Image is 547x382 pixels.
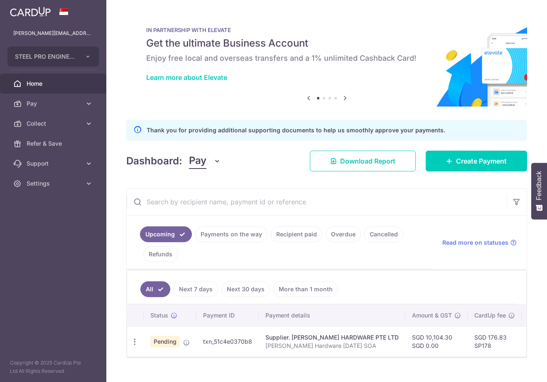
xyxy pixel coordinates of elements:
a: Recipient paid [271,226,322,242]
span: Refer & Save [27,139,81,148]
a: Overdue [326,226,361,242]
a: All [140,281,170,297]
div: Supplier. [PERSON_NAME] HARDWARE PTE LTD [265,333,399,342]
span: Download Report [340,156,395,166]
h6: Enjoy free local and overseas transfers and a 1% unlimited Cashback Card! [146,53,507,63]
a: Refunds [143,246,178,262]
span: STEEL PRO ENGINEERING PTE LTD [15,52,76,61]
a: Cancelled [364,226,403,242]
a: Next 30 days [221,281,270,297]
span: Support [27,159,81,168]
a: Create Payment [426,151,527,171]
a: Next 7 days [174,281,218,297]
p: Thank you for providing additional supporting documents to help us smoothly approve your payments. [147,125,445,135]
a: Read more on statuses [442,238,517,247]
td: SGD 176.83 SP178 [468,326,522,357]
a: Upcoming [140,226,192,242]
span: CardUp fee [474,311,506,320]
button: STEEL PRO ENGINEERING PTE LTD [7,47,99,67]
span: Settings [27,179,81,188]
iframe: Opens a widget where you can find more information [494,357,539,378]
span: Read more on statuses [442,238,508,247]
input: Search by recipient name, payment id or reference [127,189,507,215]
a: Payments on the way [195,226,267,242]
span: Status [150,311,168,320]
th: Payment details [259,305,405,326]
p: IN PARTNERSHIP WITH ELEVATE [146,27,507,33]
button: Pay [189,153,221,169]
span: Amount & GST [412,311,452,320]
img: Renovation banner [126,13,527,107]
a: Learn more about Elevate [146,73,227,82]
h5: Get the ultimate Business Account [146,37,507,50]
span: Pay [189,153,206,169]
span: Collect [27,119,81,128]
img: CardUp [10,7,51,17]
span: Pending [150,336,180,347]
button: Feedback - Show survey [531,163,547,219]
span: Pay [27,99,81,108]
a: Download Report [310,151,416,171]
span: Home [27,79,81,88]
span: Feedback [535,171,543,200]
h4: Dashboard: [126,154,182,169]
a: More than 1 month [273,281,338,297]
th: Payment ID [196,305,259,326]
p: [PERSON_NAME] Hardware [DATE] SOA [265,342,399,350]
td: txn_51c4e0370b8 [196,326,259,357]
span: Create Payment [456,156,507,166]
td: SGD 10,104.30 SGD 0.00 [405,326,468,357]
p: [PERSON_NAME][EMAIL_ADDRESS][DOMAIN_NAME] [13,29,93,37]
